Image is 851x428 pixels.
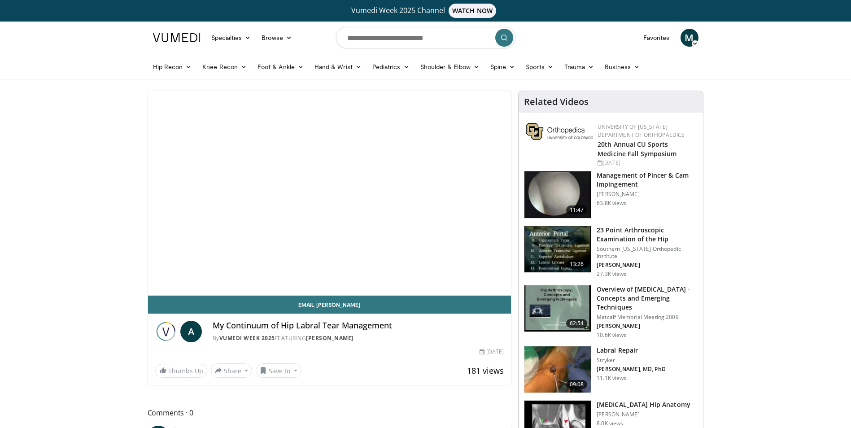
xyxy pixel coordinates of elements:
button: Save to [256,363,301,378]
a: 09:08 Labral Repair Stryker [PERSON_NAME], MD, PhD 11.1K views [524,346,698,393]
img: VuMedi Logo [153,33,201,42]
p: 11.1K views [597,375,626,382]
video-js: Video Player [148,91,511,296]
a: Thumbs Up [155,364,207,378]
input: Search topics, interventions [336,27,515,48]
img: -TiYc6krEQGNAzh35hMDoxOjBrOw-uIx_2.150x105_q85_crop-smart_upscale.jpg [524,346,591,393]
a: Vumedi Week 2025 [219,334,275,342]
img: 678363_3.png.150x105_q85_crop-smart_upscale.jpg [524,285,591,332]
a: Vumedi Week 2025 ChannelWATCH NOW [154,4,697,18]
span: Comments 0 [148,407,512,419]
img: 38483_0000_3.png.150x105_q85_crop-smart_upscale.jpg [524,171,591,218]
p: Stryker [597,357,666,364]
a: Pediatrics [367,58,415,76]
span: 181 views [467,365,504,376]
span: WATCH NOW [449,4,496,18]
p: Southern [US_STATE] Orthopedic Institute [597,245,698,260]
h3: Management of Pincer & Cam Impingement [597,171,698,189]
a: A [180,321,202,342]
div: By FEATURING [213,334,504,342]
a: 11:47 Management of Pincer & Cam Impingement [PERSON_NAME] 63.8K views [524,171,698,218]
p: 27.3K views [597,271,626,278]
h3: [MEDICAL_DATA] Hip Anatomy [597,400,690,409]
span: 11:47 [566,205,588,214]
a: Trauma [559,58,600,76]
a: Foot & Ankle [252,58,309,76]
p: Metcalf Memorial Meeting 2009 [597,314,698,321]
a: 13:26 23 Point Arthroscopic Examination of the Hip Southern [US_STATE] Orthopedic Institute [PERS... [524,226,698,278]
a: 62:54 Overview of [MEDICAL_DATA] - Concepts and Emerging Techniques Metcalf Memorial Meeting 2009... [524,285,698,339]
img: 355603a8-37da-49b6-856f-e00d7e9307d3.png.150x105_q85_autocrop_double_scale_upscale_version-0.2.png [526,123,593,140]
a: Specialties [206,29,257,47]
p: [PERSON_NAME] [597,323,698,330]
img: oa8B-rsjN5HfbTbX4xMDoxOjBrO-I4W8.150x105_q85_crop-smart_upscale.jpg [524,226,591,273]
a: Email [PERSON_NAME] [148,296,511,314]
a: Knee Recon [197,58,252,76]
a: Hand & Wrist [309,58,367,76]
a: [PERSON_NAME] [306,334,353,342]
h4: My Continuum of Hip Labral Tear Management [213,321,504,331]
a: Shoulder & Elbow [415,58,485,76]
span: 62:54 [566,319,588,328]
h3: 23 Point Arthroscopic Examination of the Hip [597,226,698,244]
a: Browse [256,29,297,47]
p: 10.6K views [597,332,626,339]
a: University of [US_STATE] Department of Orthopaedics [598,123,685,139]
a: Sports [520,58,559,76]
p: [PERSON_NAME], MD, PhD [597,366,666,373]
h3: Labral Repair [597,346,666,355]
a: Favorites [638,29,675,47]
a: 20th Annual CU Sports Medicine Fall Symposium [598,140,676,158]
p: [PERSON_NAME] [597,262,698,269]
p: [PERSON_NAME] [597,191,698,198]
p: 63.8K views [597,200,626,207]
span: 09:08 [566,380,588,389]
a: M [681,29,698,47]
a: Business [599,58,645,76]
h3: Overview of [MEDICAL_DATA] - Concepts and Emerging Techniques [597,285,698,312]
a: Spine [485,58,520,76]
a: Hip Recon [148,58,197,76]
p: [PERSON_NAME] [597,411,690,418]
div: [DATE] [598,159,696,167]
h4: Related Videos [524,96,589,107]
button: Share [211,363,253,378]
span: 13:26 [566,260,588,269]
p: 8.0K views [597,420,623,427]
img: Vumedi Week 2025 [155,321,177,342]
div: [DATE] [480,348,504,356]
